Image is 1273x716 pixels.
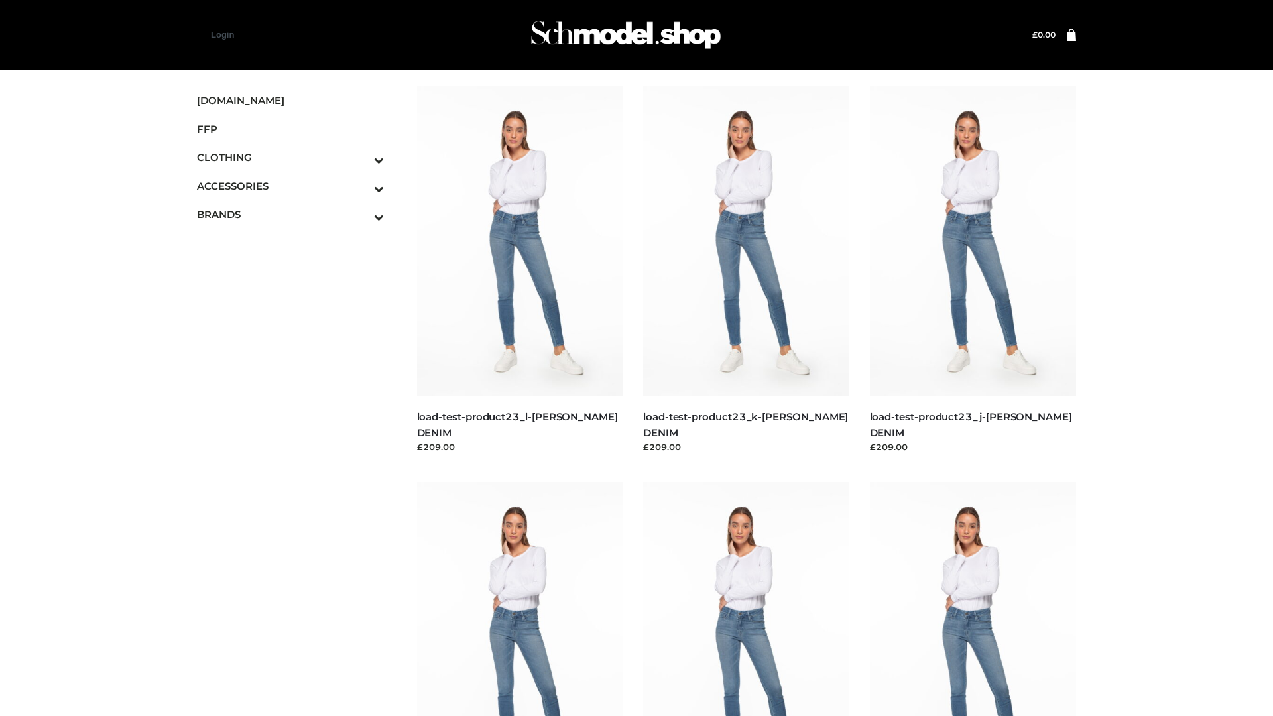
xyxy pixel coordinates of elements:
button: Toggle Submenu [337,200,384,229]
span: £ [1032,30,1038,40]
bdi: 0.00 [1032,30,1056,40]
a: load-test-product23_k-[PERSON_NAME] DENIM [643,410,848,438]
img: Schmodel Admin 964 [526,9,725,61]
a: ACCESSORIESToggle Submenu [197,172,384,200]
span: CLOTHING [197,150,384,165]
span: BRANDS [197,207,384,222]
span: [DOMAIN_NAME] [197,93,384,108]
span: FFP [197,121,384,137]
a: FFP [197,115,384,143]
a: [DOMAIN_NAME] [197,86,384,115]
a: load-test-product23_j-[PERSON_NAME] DENIM [870,410,1072,438]
span: ACCESSORIES [197,178,384,194]
a: BRANDSToggle Submenu [197,200,384,229]
div: £209.00 [417,440,624,453]
div: £209.00 [870,440,1077,453]
div: £209.00 [643,440,850,453]
button: Toggle Submenu [337,172,384,200]
a: Login [211,30,234,40]
button: Toggle Submenu [337,143,384,172]
a: £0.00 [1032,30,1056,40]
a: CLOTHINGToggle Submenu [197,143,384,172]
a: load-test-product23_l-[PERSON_NAME] DENIM [417,410,618,438]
